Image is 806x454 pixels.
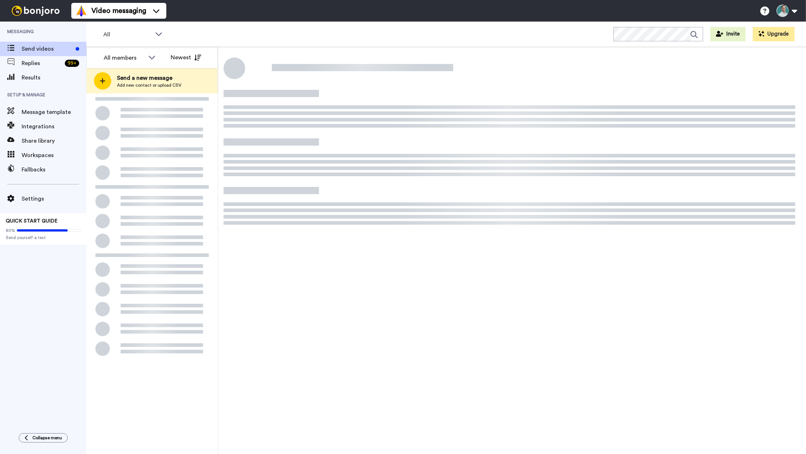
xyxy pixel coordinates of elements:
span: All [103,30,152,39]
span: Workspaces [22,151,86,160]
span: Collapse menu [32,435,62,441]
img: bj-logo-header-white.svg [9,6,63,16]
div: All members [104,54,145,62]
span: Send yourself a test [6,235,81,240]
span: Send videos [22,45,73,53]
button: Newest [165,50,207,65]
span: Integrations [22,122,86,131]
span: Send a new message [117,74,181,82]
span: Video messaging [91,6,146,16]
span: QUICK START GUIDE [6,219,58,224]
span: Share library [22,137,86,145]
button: Upgrade [753,27,794,41]
span: 80% [6,228,15,233]
span: Fallbacks [22,165,86,174]
div: 99 + [65,60,79,67]
button: Invite [710,27,746,41]
span: Replies [22,59,62,68]
span: Add new contact or upload CSV [117,82,181,88]
span: Settings [22,194,86,203]
button: Collapse menu [19,433,68,442]
span: Message template [22,108,86,116]
img: vm-color.svg [76,5,87,17]
span: Results [22,73,86,82]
